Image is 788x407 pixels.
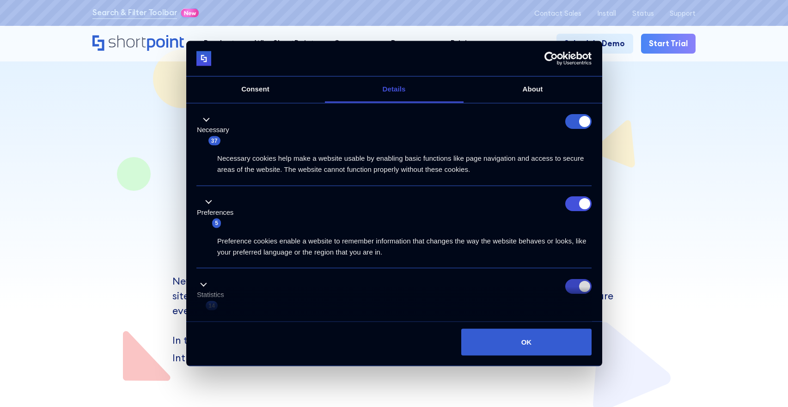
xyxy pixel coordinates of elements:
[197,207,233,218] label: Preferences
[325,77,464,103] a: Details
[196,51,211,66] img: logo
[196,196,239,229] button: Preferences (5)
[556,34,633,54] a: Schedule Demo
[324,34,381,54] a: Company
[92,7,177,19] a: Search & Filter Toolbar
[204,38,235,50] div: Product
[440,34,486,54] a: Pricing
[206,301,218,310] span: 14
[244,34,324,54] a: Why ShortPoint
[197,290,224,300] label: Statistics
[461,328,592,355] button: OK
[196,146,592,175] div: Necessary cookies help make a website usable by enabling basic functions like page navigation and...
[334,38,371,50] div: Company
[172,274,616,366] p: News are an essential part of any Intranet site. And this is not surprising, since SharePoint sit...
[196,114,235,146] button: Necessary (37)
[511,52,592,66] a: Usercentrics Cookiebot - opens in a new window
[534,9,581,17] a: Contact Sales
[670,9,696,17] a: Support
[196,279,230,311] button: Statistics (14)
[186,77,325,103] a: Consent
[622,300,788,407] iframe: Chat Widget
[381,34,441,54] a: Resources
[196,228,592,257] div: Preference cookies enable a website to remember information that changes the way the website beha...
[208,136,220,145] span: 37
[194,34,245,54] a: Product
[172,173,616,243] h1: to Present News in a SharePoint Site
[451,38,476,50] div: Pricing
[92,35,184,52] a: Home
[597,9,616,17] a: Install
[632,9,654,17] a: Status
[641,34,696,54] a: Start Trial
[391,38,431,50] div: Resources
[196,311,592,340] div: Statistic cookies help website owners to understand how visitors interact with websites by collec...
[212,219,221,228] span: 5
[255,38,314,50] div: Why ShortPoint
[197,125,229,135] label: Necessary
[464,77,602,103] a: About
